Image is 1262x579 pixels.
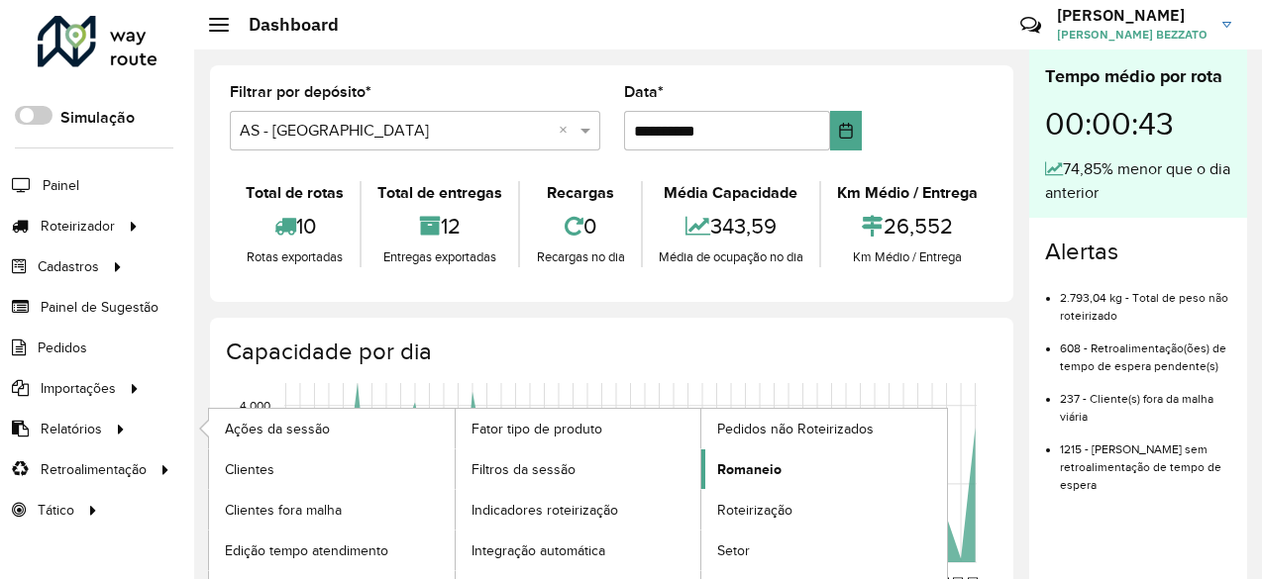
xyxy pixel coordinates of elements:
[225,500,342,521] span: Clientes fora malha
[717,419,874,439] span: Pedidos não Roteirizados
[472,459,576,480] span: Filtros da sessão
[235,205,355,247] div: 10
[525,247,635,267] div: Recargas no dia
[38,338,87,358] span: Pedidos
[701,449,947,489] a: Romaneio
[826,247,989,267] div: Km Médio / Entrega
[240,399,270,412] text: 4,000
[1057,6,1208,25] h3: [PERSON_NAME]
[456,531,701,570] a: Integração automática
[1057,26,1208,44] span: [PERSON_NAME] BEZZATO
[41,297,158,318] span: Painel de Sugestão
[225,419,330,439] span: Ações da sessão
[367,205,513,247] div: 12
[701,531,947,570] a: Setor
[648,181,814,205] div: Média Capacidade
[1045,157,1231,205] div: 74,85% menor que o dia anterior
[472,419,602,439] span: Fator tipo de produto
[226,338,994,366] h4: Capacidade por dia
[209,409,455,448] a: Ações da sessão
[701,409,947,448] a: Pedidos não Roteirizados
[456,490,701,530] a: Indicadores roteirização
[1060,274,1231,325] li: 2.793,04 kg - Total de peso não roteirizado
[456,409,701,448] a: Fator tipo de produto
[367,181,513,205] div: Total de entregas
[648,205,814,247] div: 343,59
[209,449,455,489] a: Clientes
[648,247,814,267] div: Média de ocupação no dia
[209,531,455,570] a: Edição tempo atendimento
[1060,375,1231,426] li: 237 - Cliente(s) fora da malha viária
[826,181,989,205] div: Km Médio / Entrega
[559,119,576,143] span: Clear all
[235,181,355,205] div: Total de rotas
[41,378,116,399] span: Importações
[1009,4,1052,47] a: Contato Rápido
[717,500,792,521] span: Roteirização
[43,175,79,196] span: Painel
[830,111,862,150] button: Choose Date
[235,247,355,267] div: Rotas exportadas
[1060,426,1231,494] li: 1215 - [PERSON_NAME] sem retroalimentação de tempo de espera
[1045,63,1231,90] div: Tempo médio por rota
[717,459,782,480] span: Romaneio
[472,540,605,561] span: Integração automática
[367,247,513,267] div: Entregas exportadas
[229,14,339,36] h2: Dashboard
[230,80,371,104] label: Filtrar por depósito
[624,80,664,104] label: Data
[225,540,388,561] span: Edição tempo atendimento
[41,419,102,439] span: Relatórios
[41,459,147,480] span: Retroalimentação
[1045,238,1231,266] h4: Alertas
[38,500,74,521] span: Tático
[525,181,635,205] div: Recargas
[525,205,635,247] div: 0
[717,540,750,561] span: Setor
[826,205,989,247] div: 26,552
[225,459,274,480] span: Clientes
[209,490,455,530] a: Clientes fora malha
[1060,325,1231,375] li: 608 - Retroalimentação(ões) de tempo de espera pendente(s)
[472,500,618,521] span: Indicadores roteirização
[1045,90,1231,157] div: 00:00:43
[701,490,947,530] a: Roteirização
[38,256,99,277] span: Cadastros
[60,106,135,130] label: Simulação
[41,216,115,237] span: Roteirizador
[456,449,701,489] a: Filtros da sessão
